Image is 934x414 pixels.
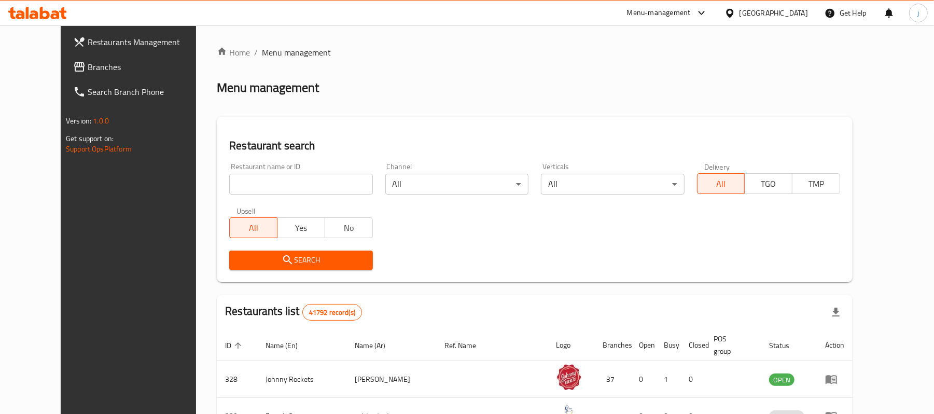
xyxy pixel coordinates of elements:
[346,361,437,398] td: [PERSON_NAME]
[355,339,399,352] span: Name (Ar)
[66,142,132,156] a: Support.OpsPlatform
[594,329,631,361] th: Branches
[302,304,362,321] div: Total records count
[797,176,836,191] span: TMP
[229,217,277,238] button: All
[817,329,853,361] th: Action
[229,251,372,270] button: Search
[66,132,114,145] span: Get support on:
[824,300,848,325] div: Export file
[329,220,369,236] span: No
[541,174,684,195] div: All
[627,7,691,19] div: Menu-management
[217,79,319,96] h2: Menu management
[656,329,680,361] th: Busy
[548,329,594,361] th: Logo
[66,114,91,128] span: Version:
[217,46,250,59] a: Home
[556,364,582,390] img: Johnny Rockets
[704,163,730,170] label: Delivery
[656,361,680,398] td: 1
[65,30,217,54] a: Restaurants Management
[238,254,364,267] span: Search
[714,333,748,357] span: POS group
[749,176,788,191] span: TGO
[88,86,208,98] span: Search Branch Phone
[702,176,741,191] span: All
[217,361,257,398] td: 328
[769,374,794,386] span: OPEN
[88,36,208,48] span: Restaurants Management
[277,217,325,238] button: Yes
[744,173,792,194] button: TGO
[282,220,321,236] span: Yes
[740,7,808,19] div: [GEOGRAPHIC_DATA]
[769,339,803,352] span: Status
[236,207,256,214] label: Upsell
[825,373,844,385] div: Menu
[217,46,853,59] nav: breadcrumb
[631,329,656,361] th: Open
[303,308,361,318] span: 41792 record(s)
[769,374,794,386] div: OPEN
[65,79,217,104] a: Search Branch Phone
[93,114,109,128] span: 1.0.0
[325,217,373,238] button: No
[88,61,208,73] span: Branches
[65,54,217,79] a: Branches
[385,174,528,195] div: All
[697,173,745,194] button: All
[257,361,346,398] td: Johnny Rockets
[594,361,631,398] td: 37
[792,173,840,194] button: TMP
[229,138,840,154] h2: Restaurant search
[229,174,372,195] input: Search for restaurant name or ID..
[234,220,273,236] span: All
[680,361,705,398] td: 0
[254,46,258,59] li: /
[266,339,311,352] span: Name (En)
[445,339,490,352] span: Ref. Name
[917,7,919,19] span: j
[262,46,331,59] span: Menu management
[225,303,362,321] h2: Restaurants list
[225,339,245,352] span: ID
[631,361,656,398] td: 0
[680,329,705,361] th: Closed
